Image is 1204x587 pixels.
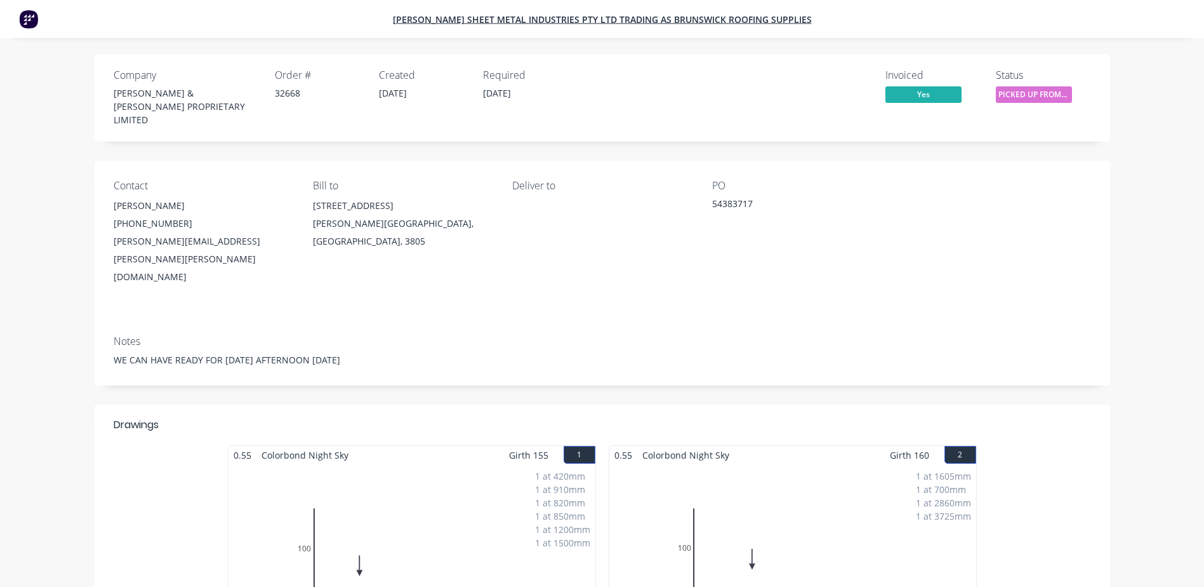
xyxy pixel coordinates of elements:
div: Required [483,69,572,81]
div: Drawings [114,417,159,433]
div: Notes [114,335,1091,347]
div: Contact [114,180,293,192]
div: 1 at 1605mm [916,469,971,483]
div: [PHONE_NUMBER] [114,215,293,233]
span: Colorbond Night Sky [256,446,354,464]
div: [PERSON_NAME] & [PERSON_NAME] PROPRIETARY LIMITED [114,86,260,126]
div: Invoiced [885,69,981,81]
div: Created [379,69,468,81]
div: 1 at 1200mm [535,523,590,536]
div: Order # [275,69,364,81]
div: [PERSON_NAME][PHONE_NUMBER][PERSON_NAME][EMAIL_ADDRESS][PERSON_NAME][PERSON_NAME][DOMAIN_NAME] [114,197,293,286]
div: [PERSON_NAME][GEOGRAPHIC_DATA], [GEOGRAPHIC_DATA], 3805 [313,215,492,250]
div: [PERSON_NAME][EMAIL_ADDRESS][PERSON_NAME][PERSON_NAME][DOMAIN_NAME] [114,233,293,286]
div: 1 at 700mm [916,483,971,496]
div: 1 at 910mm [535,483,590,496]
div: [STREET_ADDRESS][PERSON_NAME][GEOGRAPHIC_DATA], [GEOGRAPHIC_DATA], 3805 [313,197,492,250]
span: 0.55 [228,446,256,464]
div: Status [996,69,1091,81]
div: Bill to [313,180,492,192]
div: 1 at 2860mm [916,496,971,509]
div: Company [114,69,260,81]
a: [PERSON_NAME] Sheet Metal Industries PTY LTD trading as Brunswick Roofing Supplies [393,13,812,25]
div: PO [712,180,891,192]
div: [PERSON_NAME] [114,197,293,215]
button: 1 [564,446,595,464]
div: [STREET_ADDRESS] [313,197,492,215]
div: 1 at 850mm [535,509,590,523]
div: 1 at 820mm [535,496,590,509]
div: 1 at 420mm [535,469,590,483]
div: 54383717 [712,197,871,215]
span: [DATE] [483,87,511,99]
button: 2 [944,446,976,464]
div: WE CAN HAVE READY FOR [DATE] AFTERNOON [DATE] [114,353,1091,367]
div: 32668 [275,86,364,100]
div: Deliver to [512,180,691,192]
span: Girth 160 [890,446,929,464]
span: PICKED UP FROM ... [996,86,1072,102]
span: Girth 155 [509,446,548,464]
span: 0.55 [609,446,637,464]
span: Yes [885,86,962,102]
span: Colorbond Night Sky [637,446,734,464]
div: 1 at 3725mm [916,509,971,523]
div: 1 at 1500mm [535,536,590,550]
span: [DATE] [379,87,407,99]
img: Factory [19,10,38,29]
